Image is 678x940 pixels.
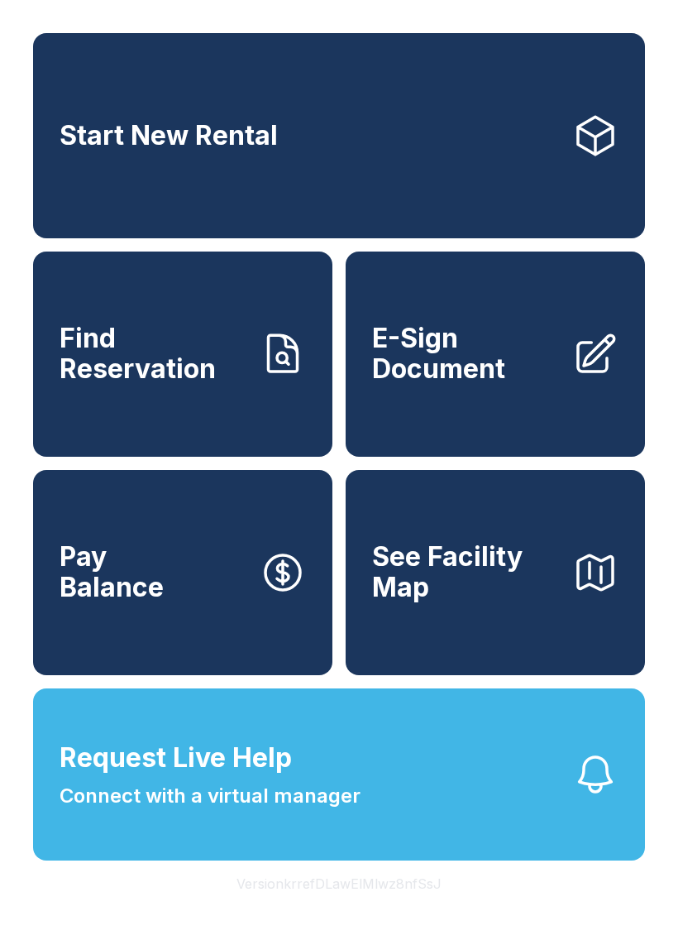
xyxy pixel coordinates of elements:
span: E-Sign Document [372,324,559,384]
span: See Facility Map [372,542,559,602]
button: See Facility Map [346,470,645,675]
button: Request Live HelpConnect with a virtual manager [33,688,645,861]
button: VersionkrrefDLawElMlwz8nfSsJ [223,861,455,907]
a: Start New Rental [33,33,645,238]
span: Pay Balance [60,542,164,602]
span: Connect with a virtual manager [60,781,360,811]
button: PayBalance [33,470,332,675]
a: Find Reservation [33,252,332,457]
a: E-Sign Document [346,252,645,457]
span: Request Live Help [60,738,292,778]
span: Start New Rental [60,121,278,151]
span: Find Reservation [60,324,246,384]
